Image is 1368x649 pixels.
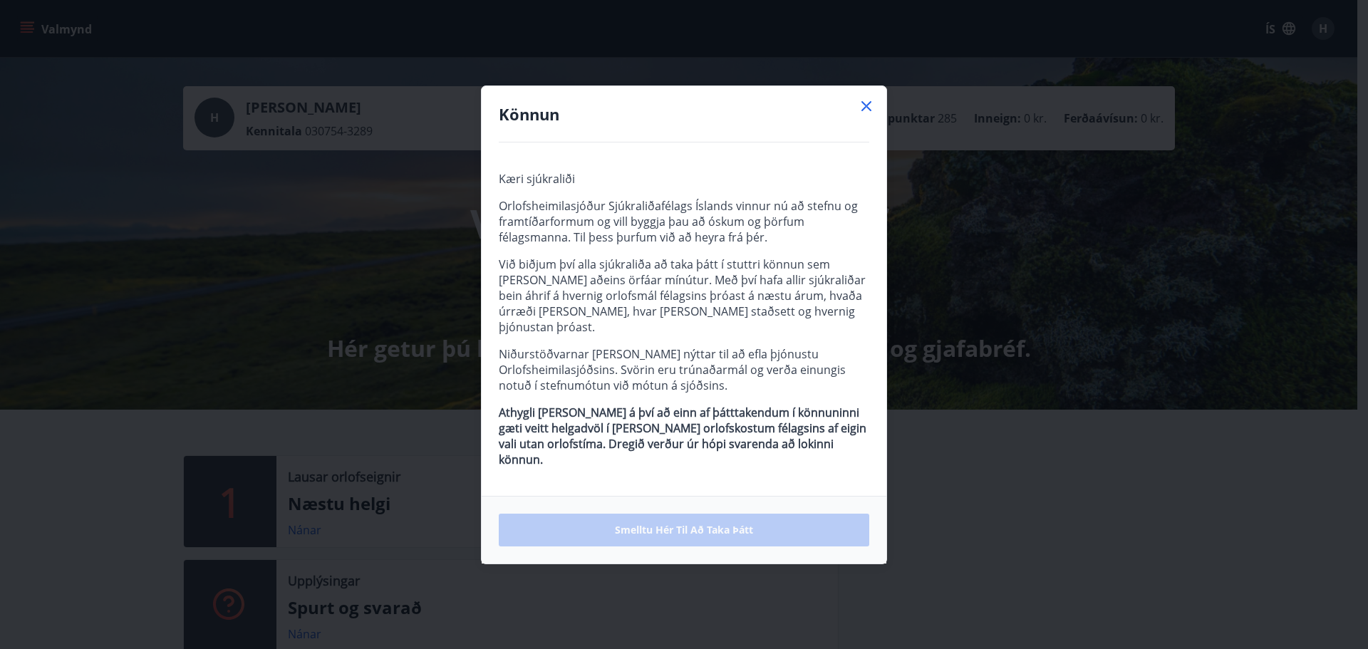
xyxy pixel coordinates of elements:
[499,405,866,467] font: Athygli [PERSON_NAME] á því að einn af þátttakendum í könnuninni gæti veitt helgadvöl í [PERSON_N...
[499,171,575,187] font: Kæri sjúkraliði
[499,256,866,335] font: Við biðjum því alla sjúkraliða að taka þátt í stuttri könnun sem [PERSON_NAME] aðeins örfáar mínú...
[499,346,846,393] font: Niðurstöðvarnar [PERSON_NAME] nýttar til að efla þjónustu Orlofsheimilasjóðsins. Svörin eru trúna...
[499,198,858,245] font: Orlofsheimilasjóður Sjúkraliðafélags Íslands vinnur nú að stefnu og framtíðarformum og vill byggj...
[499,103,559,125] font: Könnun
